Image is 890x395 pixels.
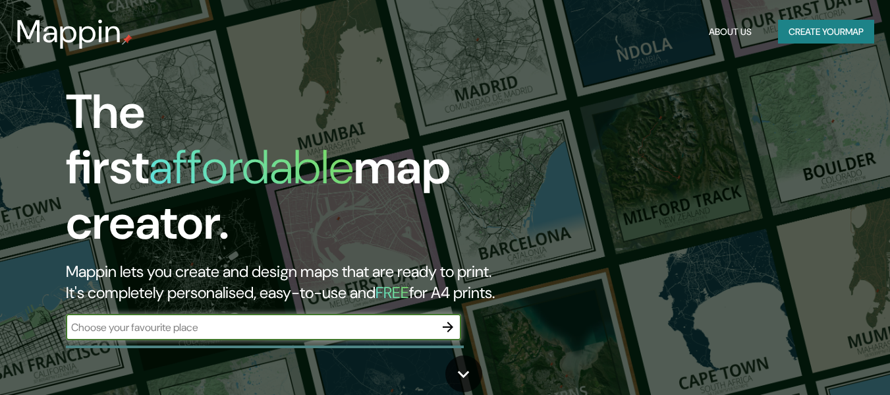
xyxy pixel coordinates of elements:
h3: Mappin [16,13,122,50]
input: Choose your favourite place [66,320,435,335]
h2: Mappin lets you create and design maps that are ready to print. It's completely personalised, eas... [66,261,511,303]
h1: The first map creator. [66,84,511,261]
h1: affordable [149,137,354,198]
button: Create yourmap [778,20,874,44]
h5: FREE [375,282,409,303]
img: mappin-pin [122,34,132,45]
button: About Us [704,20,757,44]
